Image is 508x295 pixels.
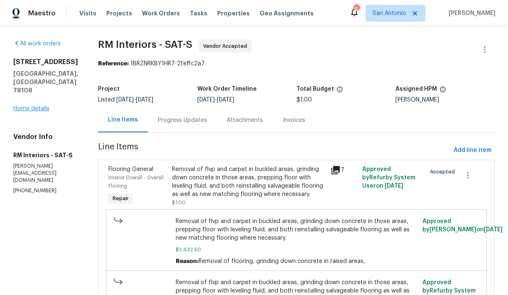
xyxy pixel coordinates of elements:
span: The total cost of line items that have been proposed by Opendoor. This sum includes line items th... [336,86,343,97]
span: Flooring General [108,166,153,172]
span: San Antonio [373,9,406,17]
span: Add line item [454,145,491,156]
span: Reason: [176,258,199,264]
span: - [197,97,234,103]
span: Line Items [98,143,450,158]
span: [DATE] [385,183,403,189]
span: [DATE] [217,97,234,103]
span: Listed [98,97,153,103]
span: [DATE] [197,97,215,103]
span: Geo Assignments [260,9,314,17]
span: Repair [109,194,132,203]
button: Add line item [450,143,495,158]
h2: [STREET_ADDRESS] [13,58,78,66]
div: [PERSON_NAME] [395,97,495,103]
b: Reference: [98,61,129,67]
span: Interior Overall - Overall Flooring [108,175,164,188]
span: Tasks [190,10,207,16]
span: Projects [106,9,132,17]
a: Home details [13,106,49,112]
h5: RM Interiors - SAT-S [13,151,78,159]
div: 1BRZNRKBY1HR7-2feffc2a7 [98,59,495,68]
div: Attachments [227,116,263,124]
span: Removal of flooring, grinding down concrete in raised areas, [199,258,365,264]
h5: Assigned HPM [395,86,437,92]
span: Accepted [430,168,458,176]
span: Vendor Accepted [203,42,250,50]
span: The hpm assigned to this work order. [439,86,446,97]
span: $1.00 [297,97,312,103]
span: [DATE] [484,227,503,233]
h5: [GEOGRAPHIC_DATA], [GEOGRAPHIC_DATA] 78108 [13,69,78,94]
div: Progress Updates [158,116,207,124]
span: [DATE] [136,97,153,103]
span: Approved by Refurby System User on [362,166,415,189]
span: [PERSON_NAME] [445,9,496,17]
div: 6 [353,5,359,13]
div: Invoices [283,116,305,124]
div: Line Items [108,116,138,124]
span: - [116,97,153,103]
a: All work orders [13,41,61,47]
span: Maestro [28,9,56,17]
span: [DATE] [116,97,134,103]
span: $1.00 [172,200,186,205]
span: Removal of flvp and carpet in buckled areas, grinding down concrete in those areas, prepping floo... [176,217,417,242]
span: Approved by [PERSON_NAME] on [422,218,503,233]
h4: Vendor Info [13,133,78,141]
span: Visits [79,9,96,17]
div: Removal of flvp and carpet in buckled areas, grinding down concrete in those areas, prepping floo... [172,165,326,198]
p: [PERSON_NAME][EMAIL_ADDRESS][DOMAIN_NAME] [13,163,78,184]
span: RM Interiors - SAT-S [98,40,192,50]
h5: Total Budget [297,86,334,92]
div: 7 [331,165,357,175]
span: Work Orders [142,9,180,17]
span: Properties [217,9,250,17]
h5: Project [98,86,120,92]
span: $1,432.50 [176,245,417,254]
h5: Work Order Timeline [197,86,257,92]
p: [PHONE_NUMBER] [13,187,78,194]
